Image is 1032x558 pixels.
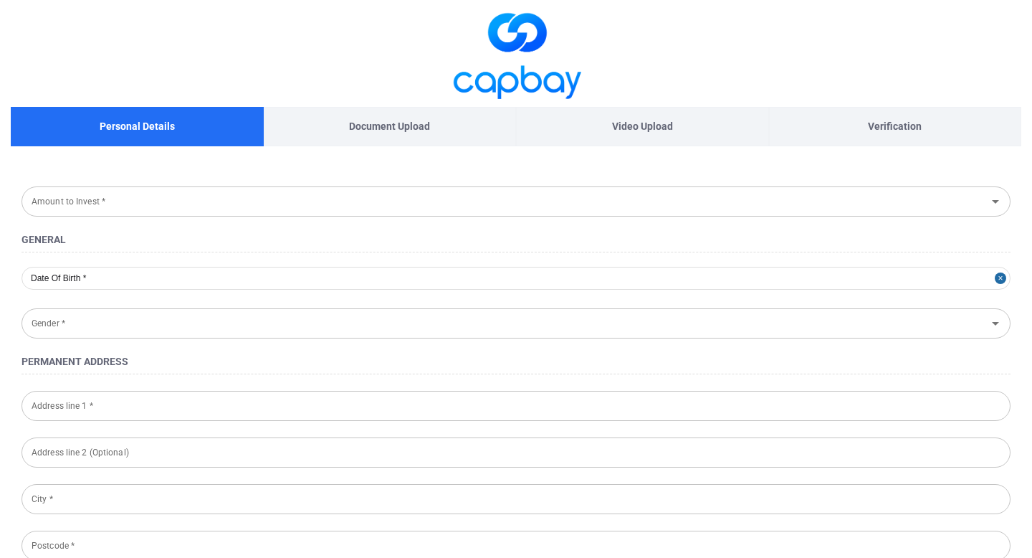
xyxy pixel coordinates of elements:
h4: Permanent Address [21,353,1010,370]
p: Video Upload [612,118,673,134]
button: Open [985,191,1005,212]
button: Close [995,267,1010,290]
h4: General [21,231,1010,248]
p: Document Upload [349,118,430,134]
p: Verification [868,118,922,134]
input: Date Of Birth * [21,267,1010,290]
button: Open [985,313,1005,334]
p: Personal Details [100,118,175,134]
